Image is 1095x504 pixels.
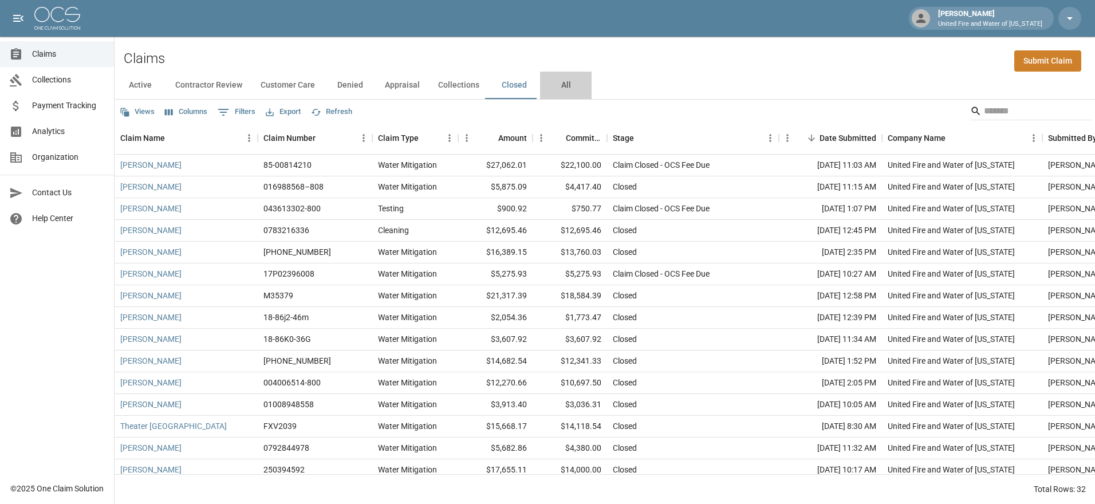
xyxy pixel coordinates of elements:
div: Closed [613,464,637,475]
div: 0792844978 [263,442,309,454]
button: Customer Care [251,72,324,99]
div: $12,695.46 [533,220,607,242]
div: 043613302-800 [263,203,321,214]
button: Sort [550,130,566,146]
div: $10,697.50 [533,372,607,394]
div: Closed [613,333,637,345]
div: Cleaning [378,225,409,236]
div: Stage [613,122,634,154]
div: 01-009-017386 [263,246,331,258]
button: Menu [762,129,779,147]
p: United Fire and Water of [US_STATE] [938,19,1042,29]
a: [PERSON_NAME] [120,312,182,323]
div: United Fire and Water of Louisiana [888,246,1015,258]
button: Export [263,103,304,121]
button: Denied [324,72,376,99]
div: $22,100.00 [533,155,607,176]
span: Claims [32,48,105,60]
div: dynamic tabs [115,72,1095,99]
div: United Fire and Water of Louisiana [888,268,1015,279]
div: United Fire and Water of Louisiana [888,159,1015,171]
div: $1,773.47 [533,307,607,329]
div: Committed Amount [566,122,601,154]
div: $3,036.31 [533,394,607,416]
div: [DATE] 11:32 AM [779,438,882,459]
a: [PERSON_NAME] [120,355,182,367]
div: Water Mitigation [378,246,437,258]
div: Water Mitigation [378,377,437,388]
div: United Fire and Water of Louisiana [888,355,1015,367]
div: Claim Number [258,122,372,154]
div: $14,118.54 [533,416,607,438]
button: open drawer [7,7,30,30]
div: M35379 [263,290,293,301]
div: $14,000.00 [533,459,607,481]
div: $4,380.00 [533,438,607,459]
div: $21,317.39 [458,285,533,307]
div: $750.77 [533,198,607,220]
div: $3,607.92 [533,329,607,351]
a: [PERSON_NAME] [120,268,182,279]
div: [DATE] 10:17 AM [779,459,882,481]
h2: Claims [124,50,165,67]
button: Active [115,72,166,99]
div: [DATE] 10:05 AM [779,394,882,416]
div: $17,655.11 [458,459,533,481]
a: Theater [GEOGRAPHIC_DATA] [120,420,227,432]
div: Claim Closed - OCS Fee Due [613,268,710,279]
a: [PERSON_NAME] [120,442,182,454]
div: Testing [378,203,404,214]
button: Contractor Review [166,72,251,99]
span: Organization [32,151,105,163]
div: Closed [613,246,637,258]
div: Company Name [882,122,1042,154]
div: $5,275.93 [458,263,533,285]
button: Menu [1025,129,1042,147]
div: Water Mitigation [378,442,437,454]
div: Closed [613,420,637,432]
div: [DATE] 2:35 PM [779,242,882,263]
button: Menu [533,129,550,147]
button: Collections [429,72,489,99]
div: [DATE] 2:05 PM [779,372,882,394]
div: United Fire and Water of Louisiana [888,377,1015,388]
div: $16,389.15 [458,242,533,263]
div: [DATE] 1:07 PM [779,198,882,220]
a: [PERSON_NAME] [120,203,182,214]
div: United Fire and Water of Louisiana [888,399,1015,410]
div: [DATE] 11:34 AM [779,329,882,351]
div: Date Submitted [820,122,876,154]
div: 18-86K0-36G [263,333,311,345]
div: Committed Amount [533,122,607,154]
div: Stage [607,122,779,154]
div: Water Mitigation [378,464,437,475]
a: [PERSON_NAME] [120,290,182,301]
button: Menu [779,129,796,147]
span: Payment Tracking [32,100,105,112]
div: $3,607.92 [458,329,533,351]
a: Submit Claim [1014,50,1081,72]
button: Appraisal [376,72,429,99]
div: Closed [613,442,637,454]
div: 250394592 [263,464,305,475]
div: United Fire and Water of Louisiana [888,333,1015,345]
button: Sort [803,130,820,146]
div: 0783216336 [263,225,309,236]
div: [DATE] 12:45 PM [779,220,882,242]
button: Menu [355,129,372,147]
button: Views [117,103,157,121]
div: Search [970,102,1093,123]
div: Claim Type [378,122,419,154]
div: © 2025 One Claim Solution [10,483,104,494]
div: $2,054.36 [458,307,533,329]
div: 18-86j2-46m [263,312,309,323]
span: Help Center [32,212,105,225]
div: Closed [613,225,637,236]
img: ocs-logo-white-transparent.png [34,7,80,30]
button: Menu [441,129,458,147]
div: 250-470-371 [263,355,331,367]
a: [PERSON_NAME] [120,159,182,171]
div: Claim Name [120,122,165,154]
div: $15,668.17 [458,416,533,438]
div: $13,760.03 [533,242,607,263]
